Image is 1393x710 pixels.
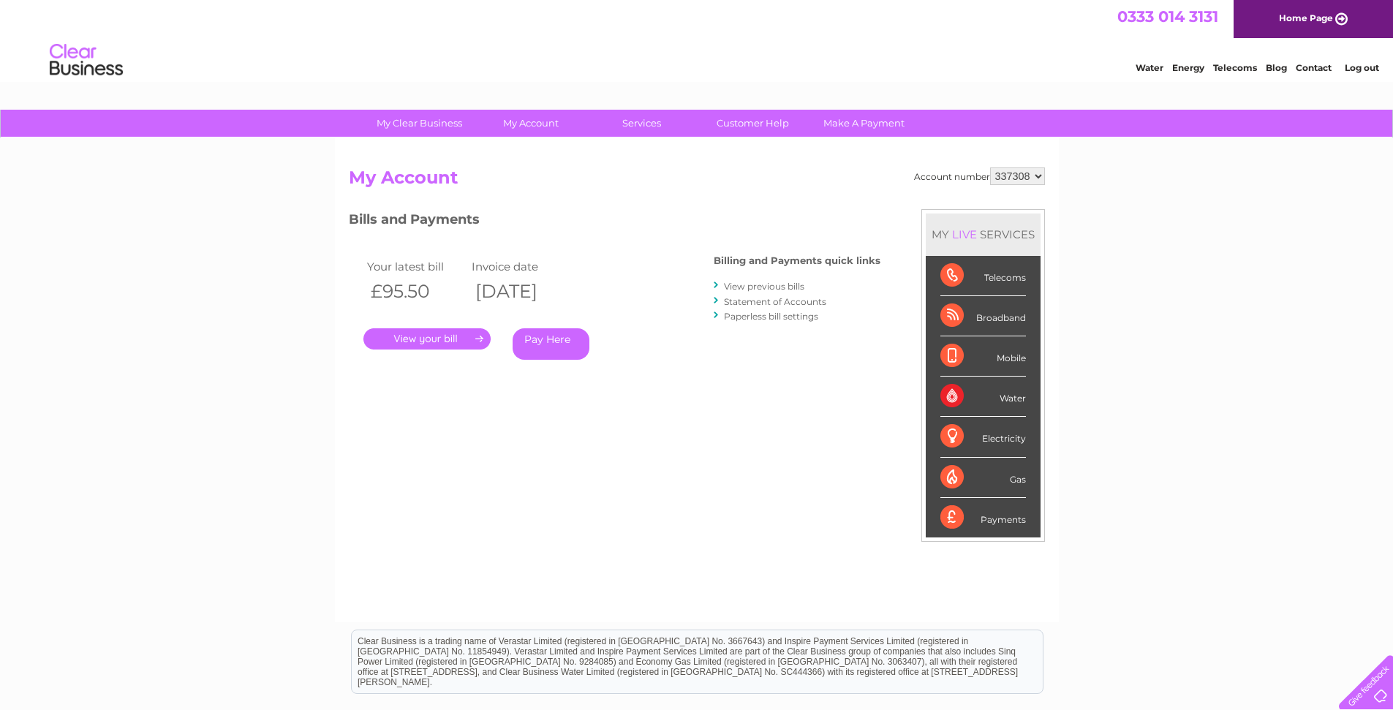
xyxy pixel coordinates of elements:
[468,257,573,276] td: Invoice date
[926,214,1041,255] div: MY SERVICES
[363,257,469,276] td: Your latest bill
[359,110,480,137] a: My Clear Business
[352,8,1043,71] div: Clear Business is a trading name of Verastar Limited (registered in [GEOGRAPHIC_DATA] No. 3667643...
[940,336,1026,377] div: Mobile
[940,377,1026,417] div: Water
[1345,62,1379,73] a: Log out
[49,38,124,83] img: logo.png
[724,296,826,307] a: Statement of Accounts
[1172,62,1204,73] a: Energy
[1213,62,1257,73] a: Telecoms
[1266,62,1287,73] a: Blog
[949,227,980,241] div: LIVE
[468,276,573,306] th: [DATE]
[940,498,1026,537] div: Payments
[940,296,1026,336] div: Broadband
[581,110,702,137] a: Services
[470,110,591,137] a: My Account
[724,311,818,322] a: Paperless bill settings
[1117,7,1218,26] a: 0333 014 3131
[1136,62,1163,73] a: Water
[692,110,813,137] a: Customer Help
[714,255,880,266] h4: Billing and Payments quick links
[513,328,589,360] a: Pay Here
[940,417,1026,457] div: Electricity
[349,167,1045,195] h2: My Account
[349,209,880,235] h3: Bills and Payments
[1296,62,1332,73] a: Contact
[940,256,1026,296] div: Telecoms
[804,110,924,137] a: Make A Payment
[724,281,804,292] a: View previous bills
[914,167,1045,185] div: Account number
[363,276,469,306] th: £95.50
[363,328,491,350] a: .
[940,458,1026,498] div: Gas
